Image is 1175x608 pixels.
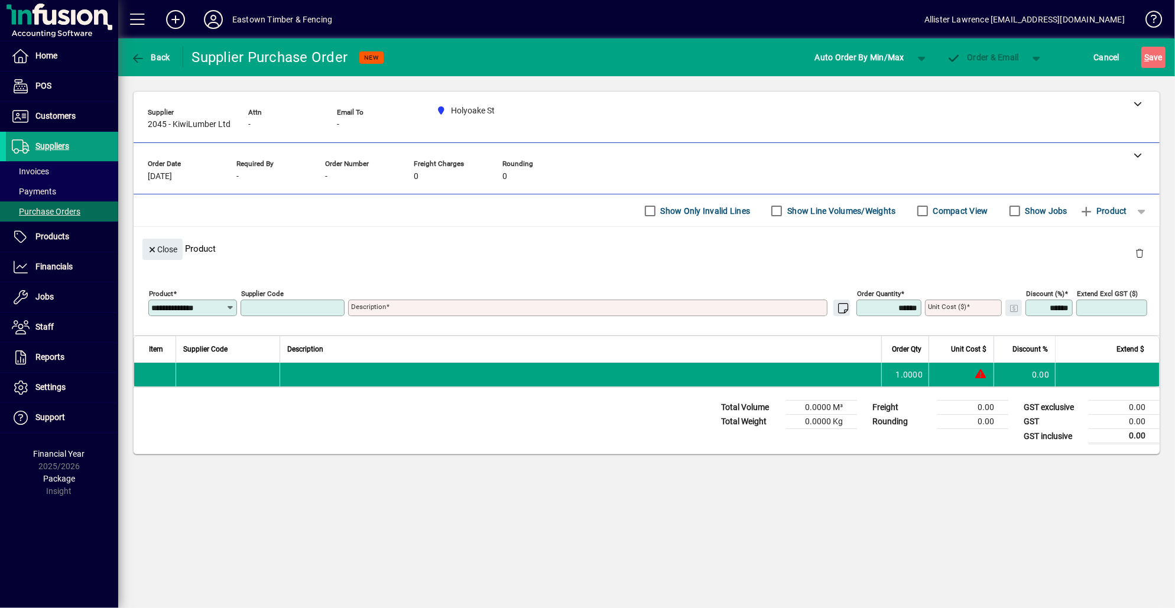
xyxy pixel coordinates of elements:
span: Supplier Code [183,343,228,356]
td: GST [1018,415,1089,429]
td: 1.0000 [881,363,929,386]
span: Purchase Orders [12,207,80,216]
span: Payments [12,187,56,196]
button: Cancel [1091,47,1123,68]
button: Profile [194,9,232,30]
a: Products [6,222,118,252]
span: Extend $ [1116,343,1144,356]
span: Jobs [35,292,54,301]
div: Allister Lawrence [EMAIL_ADDRESS][DOMAIN_NAME] [924,10,1125,29]
button: Back [128,47,173,68]
mat-label: Product [149,290,173,298]
span: Discount % [1012,343,1048,356]
span: 2045 - KiwiLumber Ltd [148,120,231,129]
a: Knowledge Base [1137,2,1160,41]
span: - [236,172,239,181]
button: Add [157,9,194,30]
mat-label: Extend excl GST ($) [1077,290,1138,298]
a: POS [6,71,118,101]
a: Reports [6,343,118,372]
span: Order Qty [892,343,921,356]
label: Show Jobs [1023,205,1067,217]
div: Product [134,227,1160,270]
span: 0 [414,172,418,181]
span: ave [1144,48,1163,67]
td: Total Weight [715,415,786,429]
td: 0.00 [937,415,1008,429]
td: GST exclusive [1018,401,1089,415]
button: Order & Email [941,47,1025,68]
td: Rounding [866,415,937,429]
span: 0 [502,172,507,181]
td: 0.0000 Kg [786,415,857,429]
label: Show Line Volumes/Weights [785,205,895,217]
span: Support [35,412,65,422]
span: Invoices [12,167,49,176]
mat-label: Description [351,303,386,311]
td: 0.0000 M³ [786,401,857,415]
span: Reports [35,352,64,362]
a: Purchase Orders [6,201,118,222]
app-page-header-button: Close [139,243,186,254]
a: Customers [6,102,118,131]
a: Financials [6,252,118,282]
span: Financial Year [34,449,85,459]
mat-label: Order Quantity [857,290,901,298]
span: Cancel [1094,48,1120,67]
a: Jobs [6,282,118,312]
span: Package [43,474,75,483]
span: [DATE] [148,172,172,181]
td: Total Volume [715,401,786,415]
mat-label: Discount (%) [1026,290,1064,298]
app-page-header-button: Back [118,47,183,68]
span: Order & Email [947,53,1019,62]
span: S [1144,53,1149,62]
span: Item [149,343,163,356]
span: NEW [364,54,379,61]
mat-label: Supplier Code [241,290,284,298]
a: Home [6,41,118,71]
span: POS [35,81,51,90]
mat-label: Unit Cost ($) [928,303,966,311]
span: Products [35,232,69,241]
app-page-header-button: Delete [1125,248,1154,258]
button: Save [1141,47,1166,68]
label: Compact View [931,205,988,217]
span: Close [147,240,178,259]
a: Support [6,403,118,433]
span: Auto Order By Min/Max [815,48,904,67]
td: 0.00 [1089,429,1160,444]
span: Back [131,53,170,62]
a: Staff [6,313,118,342]
span: Staff [35,322,54,331]
td: Freight [866,401,937,415]
div: Supplier Purchase Order [192,48,348,67]
span: Customers [35,111,76,121]
span: - [337,120,339,129]
td: GST inclusive [1018,429,1089,444]
label: Show Only Invalid Lines [658,205,751,217]
button: Delete [1125,239,1154,267]
span: - [325,172,327,181]
span: Settings [35,382,66,392]
a: Settings [6,373,118,402]
span: - [248,120,251,129]
a: Invoices [6,161,118,181]
span: Suppliers [35,141,69,151]
span: Unit Cost $ [951,343,986,356]
td: 0.00 [1089,415,1160,429]
button: Auto Order By Min/Max [809,47,910,68]
td: 0.00 [1089,401,1160,415]
button: Close [142,239,183,260]
span: Description [287,343,323,356]
td: 0.00 [994,363,1055,386]
td: 0.00 [937,401,1008,415]
div: Eastown Timber & Fencing [232,10,332,29]
span: Financials [35,262,73,271]
a: Payments [6,181,118,201]
span: Home [35,51,57,60]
